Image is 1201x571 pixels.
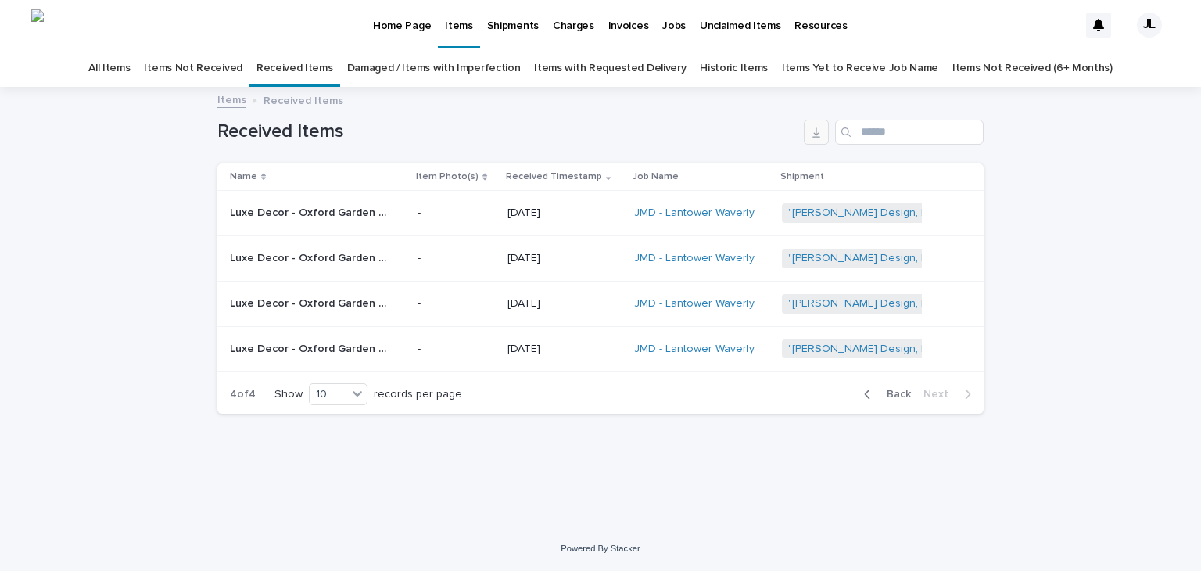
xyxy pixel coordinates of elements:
[507,206,622,220] p: [DATE]
[788,206,1084,220] a: "[PERSON_NAME] Design, LLC" | Inbound Shipment | 24682
[230,168,257,185] p: Name
[217,326,984,372] tr: Luxe Decor - Oxford Garden - Item # OXF5113PCC - SKU 5113-PC.C - Travira Aluminum Carbon 6 Piece ...
[851,387,917,401] button: Back
[507,343,622,356] p: [DATE]
[534,50,686,87] a: Items with Requested Delivery
[230,294,389,311] p: Luxe Decor - Oxford Garden - Item # OXF5113PCC - SKU 5113-PC.C - Travira Aluminum Carbon 6 Piece ...
[952,50,1113,87] a: Items Not Received (6+ Months)
[877,389,911,400] span: Back
[923,389,958,400] span: Next
[256,50,333,87] a: Received Items
[418,252,495,265] p: -
[230,249,389,265] p: Luxe Decor - Oxford Garden - Item # OXF5113PCC - SKU 5113-PC.C - Travira Aluminum Carbon 6 Piece ...
[561,544,640,553] a: Powered By Stacker
[31,9,44,41] img: 4_Avt6yRO4PWUgoit7OrWBll97svH0vqFKKzI6e8alQ
[418,343,495,356] p: -
[507,252,622,265] p: [DATE]
[835,120,984,145] input: Search
[217,235,984,281] tr: Luxe Decor - Oxford Garden - Item # OXF5113PCC - SKU 5113-PC.C - Travira Aluminum Carbon 6 Piece ...
[507,297,622,311] p: [DATE]
[634,343,755,356] a: JMD - Lantower Waverly
[418,297,495,311] p: -
[144,50,242,87] a: Items Not Received
[634,206,755,220] a: JMD - Lantower Waverly
[780,168,824,185] p: Shipment
[230,339,389,356] p: Luxe Decor - Oxford Garden - Item # OXF5113PCC - SKU 5113-PC.C - Travira Aluminum Carbon 6 Piece ...
[347,50,521,87] a: Damaged / Items with Imperfection
[217,375,268,414] p: 4 of 4
[788,343,1084,356] a: "[PERSON_NAME] Design, LLC" | Inbound Shipment | 24682
[788,252,1084,265] a: "[PERSON_NAME] Design, LLC" | Inbound Shipment | 24682
[310,386,347,403] div: 10
[782,50,938,87] a: Items Yet to Receive Job Name
[217,281,984,326] tr: Luxe Decor - Oxford Garden - Item # OXF5113PCC - SKU 5113-PC.C - Travira Aluminum Carbon 6 Piece ...
[264,91,343,108] p: Received Items
[633,168,679,185] p: Job Name
[700,50,768,87] a: Historic Items
[274,388,303,401] p: Show
[217,90,246,108] a: Items
[217,120,798,143] h1: Received Items
[917,387,984,401] button: Next
[374,388,462,401] p: records per page
[217,191,984,236] tr: Luxe Decor - Oxford Garden - Item # OXF5113PCC - SKU 5113-PC.C - Travira Aluminum Carbon 6 Piece ...
[230,203,389,220] p: Luxe Decor - Oxford Garden - Item # OXF5113PCC - SKU 5113-PC.C - Travira Aluminum Carbon 6 Piece ...
[788,297,1084,311] a: "[PERSON_NAME] Design, LLC" | Inbound Shipment | 24682
[88,50,130,87] a: All Items
[634,252,755,265] a: JMD - Lantower Waverly
[506,168,602,185] p: Received Timestamp
[418,206,495,220] p: -
[1137,13,1162,38] div: JL
[416,168,479,185] p: Item Photo(s)
[634,297,755,311] a: JMD - Lantower Waverly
